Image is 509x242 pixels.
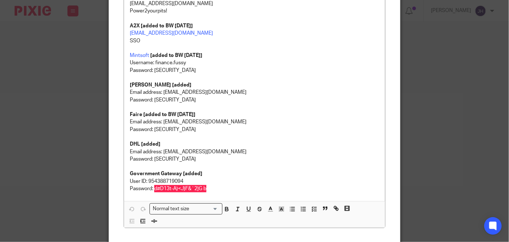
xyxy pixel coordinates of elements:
[150,53,202,58] strong: [added to BW [DATE]]
[130,37,379,45] p: SSO
[130,31,213,36] a: [EMAIL_ADDRESS][DOMAIN_NAME]
[149,203,222,215] div: Search for option
[130,142,160,147] strong: DHL [added]
[130,7,379,15] p: Power2yourpits!
[130,67,379,74] p: Password: [SECURITY_DATA]
[130,59,379,66] p: Username: finance.fussy
[130,53,149,58] a: Mintsoft
[130,112,195,117] strong: Faire [added to BW [DATE]]
[130,23,193,28] strong: A2X [added to BW [DATE]]
[130,148,379,155] p: Email address: [EMAIL_ADDRESS][DOMAIN_NAME]
[130,96,379,104] p: Password: [SECURITY_DATA]
[192,205,218,213] input: Search for option
[130,171,202,176] strong: Government Gateway [added]
[130,178,379,185] p: User ID: 954388719094
[130,155,379,163] p: Password: [SECURITY_DATA]
[130,126,379,133] p: Password: [SECURITY_DATA]
[130,118,379,126] p: Email address: [EMAIL_ADDRESS][DOMAIN_NAME]
[130,185,379,192] p: Password: d#D13t-A)<J}F&`2]G b
[130,82,191,88] strong: [PERSON_NAME] [added]
[130,89,379,96] p: Email address: [EMAIL_ADDRESS][DOMAIN_NAME]
[151,205,191,213] span: Normal text size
